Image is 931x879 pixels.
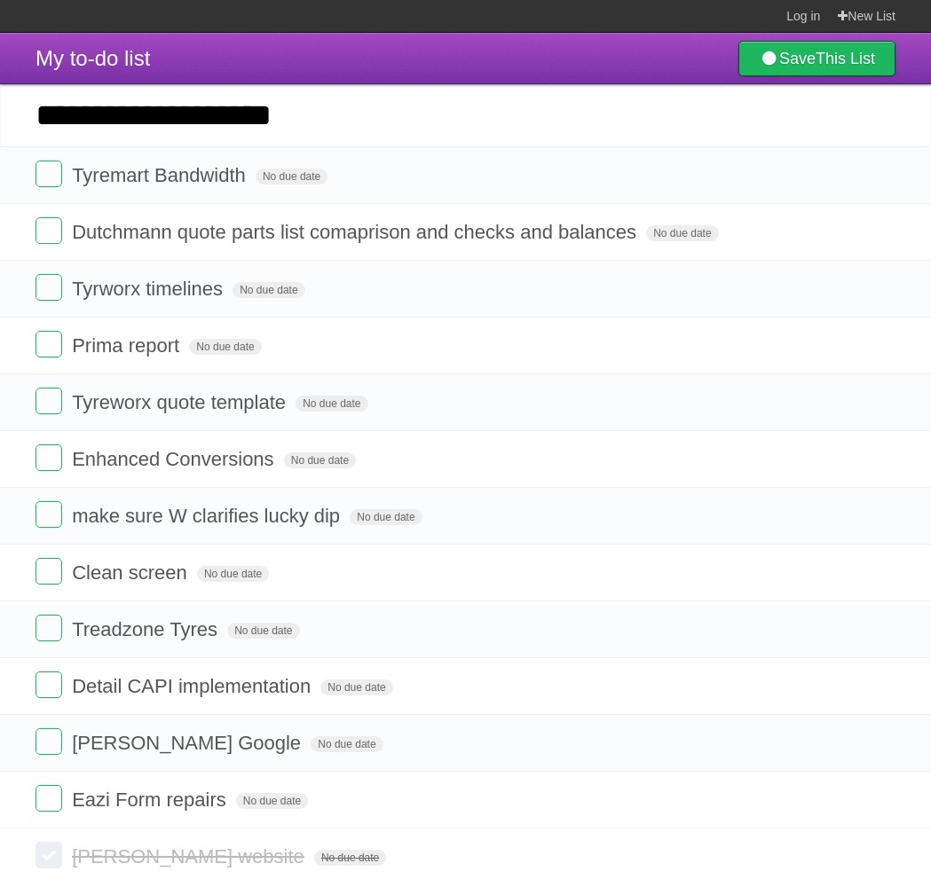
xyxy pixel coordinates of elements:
label: Done [36,728,62,755]
label: Done [36,444,62,471]
label: Done [36,615,62,641]
span: Enhanced Conversions [72,448,278,470]
label: Done [36,785,62,812]
span: No due date [256,169,327,184]
span: No due date [197,566,269,582]
span: No due date [189,339,261,355]
span: Detail CAPI implementation [72,675,315,697]
span: Treadzone Tyres [72,618,222,640]
span: Eazi Form repairs [72,789,231,811]
span: No due date [350,509,422,525]
span: Tyreworx quote template [72,391,290,413]
span: [PERSON_NAME] Google [72,732,305,754]
span: No due date [236,793,308,809]
label: Done [36,842,62,868]
span: No due date [311,736,383,752]
a: SaveThis List [738,41,895,76]
span: [PERSON_NAME] website [72,845,309,867]
label: Done [36,217,62,244]
label: Done [36,501,62,528]
span: My to-do list [36,46,150,70]
span: No due date [320,679,392,695]
span: make sure W clarifies lucky dip [72,505,344,527]
span: No due date [227,623,299,639]
span: Tyremart Bandwidth [72,164,250,186]
span: Tyrworx timelines [72,278,227,300]
span: Prima report [72,334,184,357]
label: Done [36,331,62,357]
span: No due date [296,396,367,412]
label: Done [36,671,62,698]
label: Done [36,558,62,585]
b: This List [816,50,875,67]
span: Dutchmann quote parts list comaprison and checks and balances [72,221,641,243]
span: No due date [314,850,386,866]
label: Done [36,274,62,301]
span: No due date [646,225,718,241]
span: No due date [233,282,304,298]
label: Done [36,161,62,187]
label: Done [36,388,62,414]
span: Clean screen [72,561,192,584]
span: No due date [284,452,356,468]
